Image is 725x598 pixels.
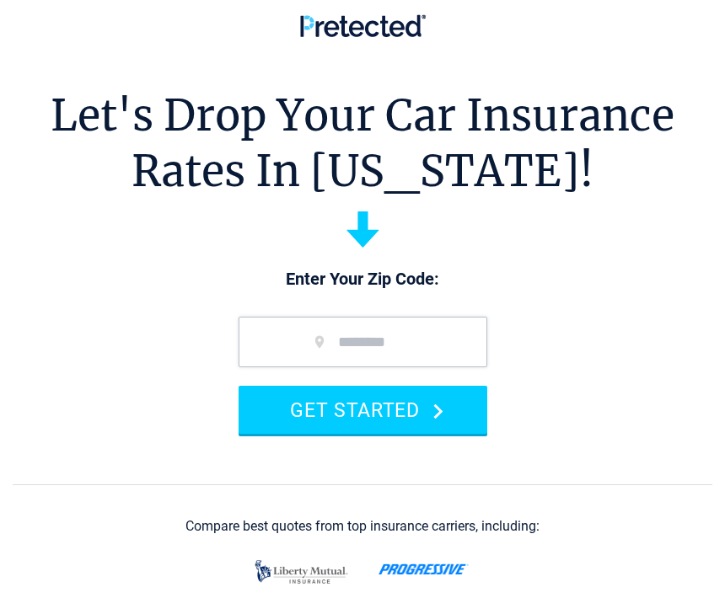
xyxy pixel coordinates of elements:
img: liberty [250,552,352,592]
button: GET STARTED [239,386,487,434]
img: progressive [379,563,469,575]
p: Enter Your Zip Code: [222,268,504,291]
div: Compare best quotes from top insurance carriers, including: [185,519,540,534]
input: zip code [239,317,487,367]
h1: Let's Drop Your Car Insurance Rates In [US_STATE]! [51,88,674,199]
img: Pretected Logo [300,14,426,37]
